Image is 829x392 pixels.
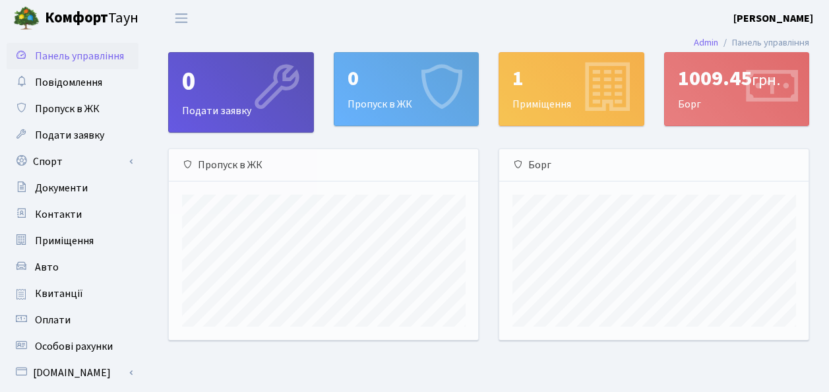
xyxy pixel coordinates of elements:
[7,360,138,386] a: [DOMAIN_NAME]
[7,43,138,69] a: Панель управління
[7,175,138,201] a: Документи
[334,52,479,126] a: 0Пропуск в ЖК
[169,53,313,132] div: Подати заявку
[7,122,138,148] a: Подати заявку
[718,36,809,50] li: Панель управління
[35,260,59,275] span: Авто
[13,5,40,32] img: logo.png
[35,75,102,90] span: Повідомлення
[665,53,809,125] div: Борг
[45,7,108,28] b: Комфорт
[674,29,829,57] nav: breadcrumb
[7,69,138,96] a: Повідомлення
[35,207,82,222] span: Контакти
[694,36,718,49] a: Admin
[499,52,644,126] a: 1Приміщення
[7,254,138,280] a: Авто
[182,66,300,98] div: 0
[7,148,138,175] a: Спорт
[35,286,83,301] span: Квитанції
[35,181,88,195] span: Документи
[35,339,113,354] span: Особові рахунки
[45,7,138,30] span: Таун
[499,149,809,181] div: Борг
[7,96,138,122] a: Пропуск в ЖК
[35,102,100,116] span: Пропуск в ЖК
[35,49,124,63] span: Панель управління
[35,313,71,327] span: Оплати
[165,7,198,29] button: Переключити навігацію
[168,52,314,133] a: 0Подати заявку
[348,66,466,91] div: 0
[35,234,94,248] span: Приміщення
[678,66,796,91] div: 1009.45
[35,128,104,143] span: Подати заявку
[7,307,138,333] a: Оплати
[7,228,138,254] a: Приміщення
[7,280,138,307] a: Квитанції
[7,201,138,228] a: Контакти
[512,66,630,91] div: 1
[334,53,479,125] div: Пропуск в ЖК
[499,53,644,125] div: Приміщення
[7,333,138,360] a: Особові рахунки
[733,11,813,26] a: [PERSON_NAME]
[169,149,478,181] div: Пропуск в ЖК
